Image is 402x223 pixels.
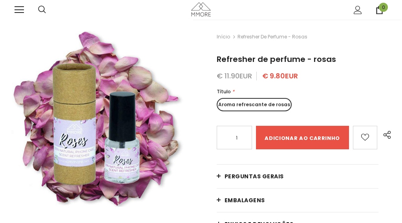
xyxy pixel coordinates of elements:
span: € 9.80EUR [262,71,298,81]
span: € 11.90EUR [217,71,252,81]
span: Refresher de perfume - rosas [238,32,307,42]
a: 0 [375,6,384,14]
label: Aroma refrescante de rosas [217,98,292,111]
span: 0 [379,3,388,12]
span: Refresher de perfume - rosas [217,54,336,65]
a: Perguntas Gerais [217,165,378,188]
span: Perguntas Gerais [225,172,284,180]
a: Início [217,32,230,42]
img: Casos MMORE [191,2,211,16]
input: Adicionar ao carrinho [256,126,349,149]
span: Título [217,88,231,95]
